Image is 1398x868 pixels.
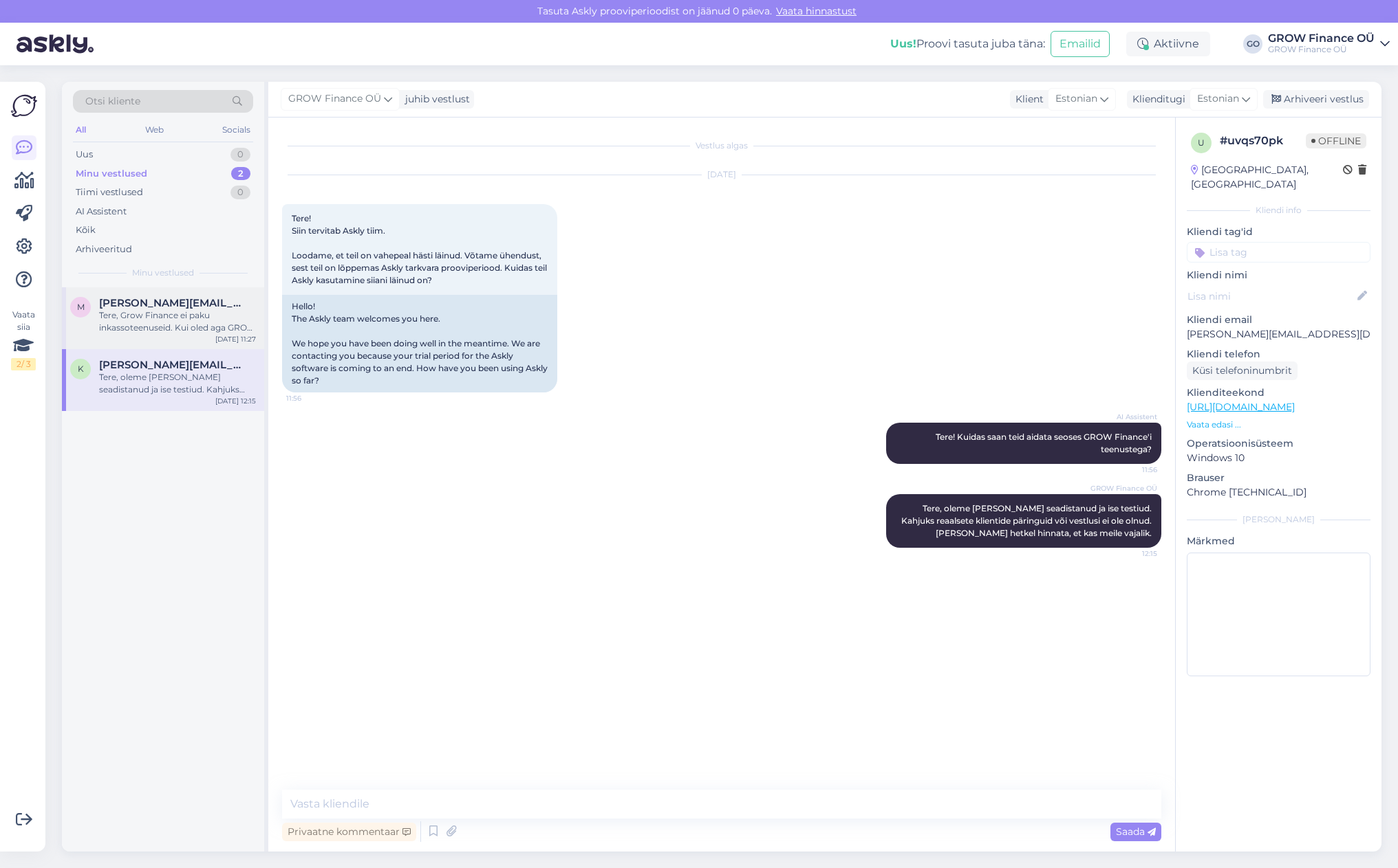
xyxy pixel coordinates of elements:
[1187,347,1370,361] p: Kliendi telefon
[1106,548,1157,559] span: 12:15
[230,148,250,162] div: 0
[99,371,256,396] div: Tere, oleme [PERSON_NAME] seadistanud ja ise testiud. Kahjuks reaalsete klientide päringuid või v...
[936,432,1154,454] span: Tere! Kuidas saan teid aidata seoses GROW Finance'i teenustega?
[282,168,1161,181] div: [DATE]
[215,396,256,406] div: [DATE] 12:15
[282,140,1161,152] div: Vestlus algas
[1187,513,1370,526] div: [PERSON_NAME]
[1187,451,1370,465] p: Windows 10
[1187,471,1370,485] p: Brauser
[1187,361,1298,380] div: Küsi telefoninumbrit
[76,223,96,237] div: Kõik
[85,94,140,109] span: Otsi kliente
[142,121,166,139] div: Web
[78,364,84,374] span: k
[1126,32,1210,56] div: Aktiivne
[1268,44,1375,55] div: GROW Finance OÜ
[292,213,549,285] span: Tere! Siin tervitab Askly tiim. Loodame, et teil on vahepeal hästi läinud. Võtame ühendust, sest ...
[132,267,194,279] span: Minu vestlused
[99,309,256,334] div: Tere, Grow Finance ei paku inkassoteenuseid. Kui oled aga GROW klient [PERSON_NAME] teenuses, sii...
[282,295,557,392] div: Hello! The Askly team welcomes you here. We hope you have been doing well in the meantime. We are...
[1187,225,1370,239] p: Kliendi tag'id
[1263,90,1369,109] div: Arhiveeri vestlus
[1220,133,1306,149] div: # uvqs70pk
[1191,163,1343,192] div: [GEOGRAPHIC_DATA], [GEOGRAPHIC_DATA]
[1187,401,1295,413] a: [URL][DOMAIN_NAME]
[76,243,132,256] div: Arhiveeritud
[1187,289,1355,304] input: Lisa nimi
[1187,268,1370,282] p: Kliendi nimi
[400,92,470,107] div: juhib vestlust
[76,205,127,219] div: AI Assistent
[11,358,36,370] div: 2 / 3
[1187,419,1370,431] p: Vaata edasi ...
[1306,133,1366,148] span: Offline
[231,167,250,181] div: 2
[288,91,381,107] span: GROW Finance OÜ
[1055,91,1097,107] span: Estonian
[901,503,1154,538] span: Tere, oleme [PERSON_NAME] seadistanud ja ise testiud. Kahjuks reaalsete klientide päringuid või v...
[1090,483,1157,493] span: GROW Finance OÜ
[76,167,147,181] div: Minu vestlused
[99,297,242,309] span: monika.raud@grow.ee
[11,93,37,119] img: Askly Logo
[1187,313,1370,327] p: Kliendi email
[1197,91,1239,107] span: Estonian
[286,393,338,403] span: 11:56
[1268,33,1390,55] a: GROW Finance OÜGROW Finance OÜ
[772,5,861,17] a: Vaata hinnastust
[77,302,85,312] span: m
[1116,825,1156,838] span: Saada
[282,823,416,841] div: Privaatne kommentaar
[1187,534,1370,548] p: Märkmed
[1198,137,1205,148] span: u
[1187,386,1370,400] p: Klienditeekond
[1187,485,1370,500] p: Chrome [TECHNICAL_ID]
[1106,465,1157,475] span: 11:56
[219,121,253,139] div: Socials
[1051,31,1110,57] button: Emailid
[76,186,143,199] div: Tiimi vestlused
[76,148,93,162] div: Uus
[230,186,250,199] div: 0
[215,334,256,344] div: [DATE] 11:27
[1187,436,1370,451] p: Operatsioonisüsteem
[1187,242,1370,263] input: Lisa tag
[1010,92,1044,107] div: Klient
[1187,204,1370,216] div: Kliendi info
[73,121,89,139] div: All
[11,309,36,370] div: Vaata siia
[890,36,1045,52] div: Proovi tasuta juba täna:
[890,37,916,50] b: Uus!
[1127,92,1185,107] div: Klienditugi
[1268,33,1375,44] div: GROW Finance OÜ
[1243,34,1262,54] div: GO
[99,359,242,371] span: katre@askly.me
[1106,412,1157,422] span: AI Assistent
[1187,327,1370,342] p: [PERSON_NAME][EMAIL_ADDRESS][DOMAIN_NAME]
